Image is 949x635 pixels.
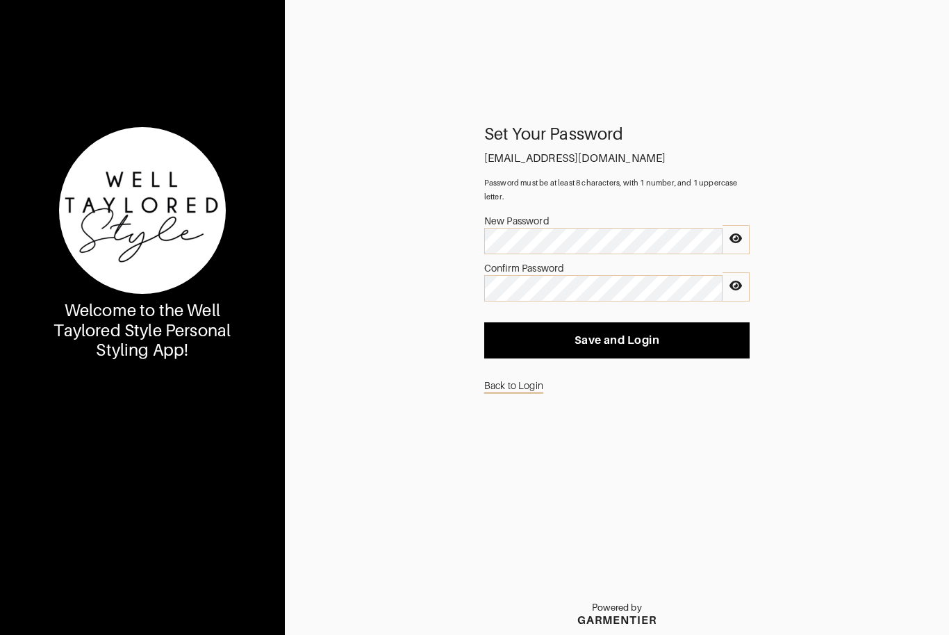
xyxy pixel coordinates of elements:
[577,613,657,627] div: GARMENTIER
[484,322,750,358] button: Save and Login
[44,301,241,361] div: Welcome to the Well Taylored Style Personal Styling App!
[484,214,723,228] div: New Password
[59,127,226,294] img: 1593278135251.png.png
[484,151,750,165] div: [EMAIL_ADDRESS][DOMAIN_NAME]
[577,602,657,613] p: Powered by
[495,333,738,347] span: Save and Login
[484,176,750,204] div: Password must be at least 8 characters, with 1 number, and 1 uppercase letter.
[484,261,723,275] div: Confirm Password
[484,372,543,399] a: Back to Login
[484,127,750,141] div: Set Your Password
